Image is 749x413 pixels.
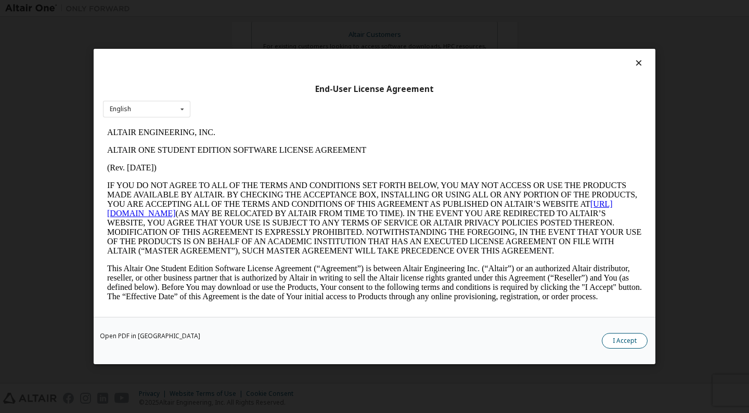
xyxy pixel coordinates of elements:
div: English [110,106,131,112]
p: IF YOU DO NOT AGREE TO ALL OF THE TERMS AND CONDITIONS SET FORTH BELOW, YOU MAY NOT ACCESS OR USE... [4,57,539,132]
button: I Accept [602,333,648,349]
a: Open PDF in [GEOGRAPHIC_DATA] [100,333,200,339]
p: This Altair One Student Edition Software License Agreement (“Agreement”) is between Altair Engine... [4,140,539,178]
a: [URL][DOMAIN_NAME] [4,76,510,94]
p: ALTAIR ENGINEERING, INC. [4,4,539,14]
div: End-User License Agreement [103,84,646,95]
p: ALTAIR ONE STUDENT EDITION SOFTWARE LICENSE AGREEMENT [4,22,539,31]
p: (Rev. [DATE]) [4,39,539,49]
